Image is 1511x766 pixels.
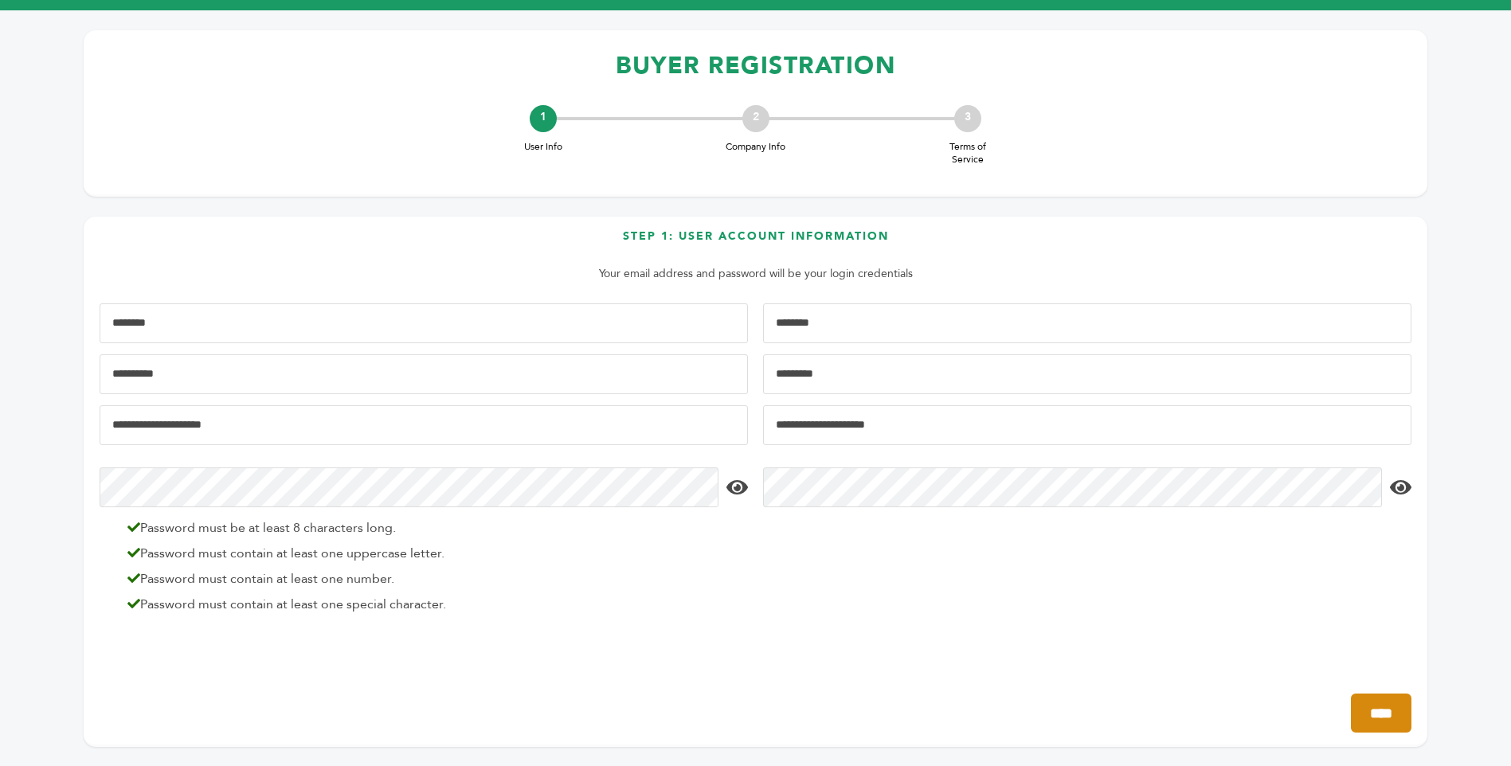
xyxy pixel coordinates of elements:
[119,518,744,537] li: Password must be at least 8 characters long.
[530,105,557,132] div: 1
[100,405,748,445] input: Email Address*
[742,105,769,132] div: 2
[119,595,744,614] li: Password must contain at least one special character.
[763,405,1411,445] input: Confirm Email Address*
[100,354,748,394] input: Mobile Phone Number
[936,140,1000,167] span: Terms of Service
[108,264,1403,283] p: Your email address and password will be your login credentials
[954,105,981,132] div: 3
[100,467,718,507] input: Password*
[724,140,788,154] span: Company Info
[119,569,744,588] li: Password must contain at least one number.
[763,303,1411,343] input: Last Name*
[119,544,744,563] li: Password must contain at least one uppercase letter.
[100,631,342,694] iframe: reCAPTCHA
[763,467,1382,507] input: Confirm Password*
[763,354,1411,394] input: Job Title*
[511,140,575,154] span: User Info
[100,42,1411,89] h1: BUYER REGISTRATION
[100,303,748,343] input: First Name*
[100,229,1411,256] h3: Step 1: User Account Information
